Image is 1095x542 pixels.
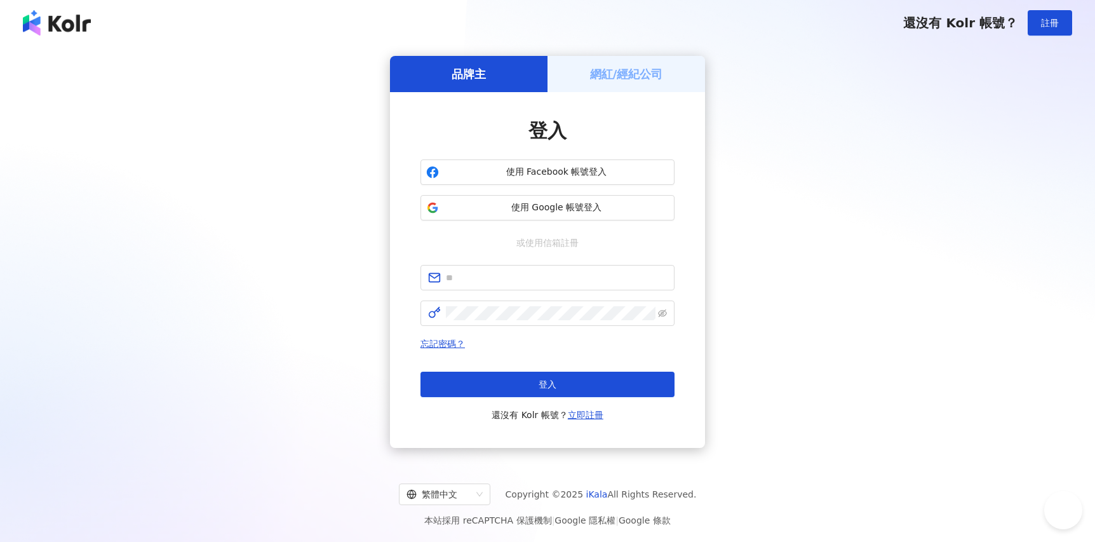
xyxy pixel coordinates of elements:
a: 立即註冊 [568,410,603,420]
img: logo [23,10,91,36]
button: 註冊 [1028,10,1072,36]
button: 使用 Google 帳號登入 [420,195,675,220]
h5: 品牌主 [452,66,486,82]
a: iKala [586,489,608,499]
span: eye-invisible [658,309,667,318]
div: 繁體中文 [406,484,471,505]
span: 本站採用 reCAPTCHA 保護機制 [424,513,670,528]
span: Copyright © 2025 All Rights Reserved. [506,487,697,502]
span: 還沒有 Kolr 帳號？ [903,15,1018,30]
span: 使用 Facebook 帳號登入 [444,166,669,179]
a: Google 隱私權 [554,515,615,525]
a: Google 條款 [619,515,671,525]
button: 使用 Facebook 帳號登入 [420,159,675,185]
iframe: Help Scout Beacon - Open [1044,491,1082,529]
span: | [552,515,555,525]
span: 登入 [528,119,567,142]
span: 還沒有 Kolr 帳號？ [492,407,603,423]
span: | [615,515,619,525]
h5: 網紅/經紀公司 [590,66,663,82]
button: 登入 [420,372,675,397]
span: 註冊 [1041,18,1059,28]
span: 或使用信箱註冊 [507,236,588,250]
a: 忘記密碼？ [420,339,465,349]
span: 登入 [539,379,556,390]
span: 使用 Google 帳號登入 [444,201,669,214]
